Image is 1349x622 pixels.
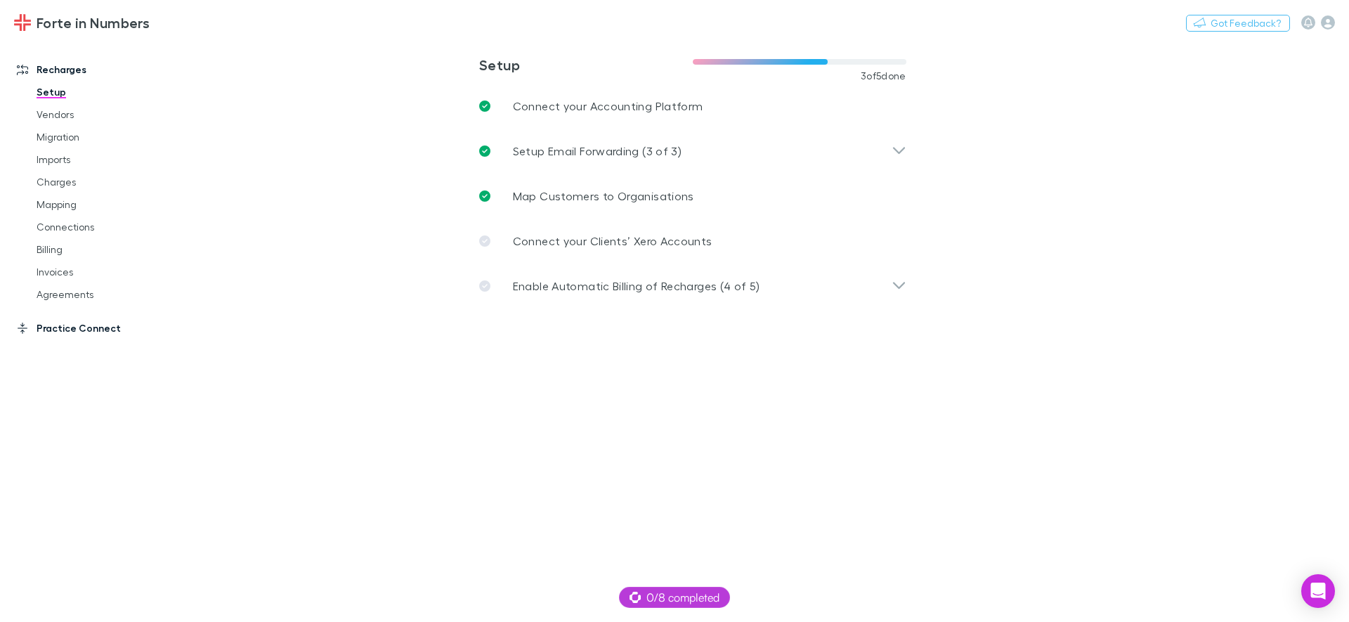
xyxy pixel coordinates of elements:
[513,188,694,205] p: Map Customers to Organisations
[3,317,190,339] a: Practice Connect
[22,148,190,171] a: Imports
[513,233,712,250] p: Connect your Clients’ Xero Accounts
[22,261,190,283] a: Invoices
[22,238,190,261] a: Billing
[468,84,918,129] a: Connect your Accounting Platform
[14,14,31,31] img: Forte in Numbers's Logo
[468,129,918,174] div: Setup Email Forwarding (3 of 3)
[22,283,190,306] a: Agreements
[37,14,150,31] h3: Forte in Numbers
[22,216,190,238] a: Connections
[22,103,190,126] a: Vendors
[513,143,682,160] p: Setup Email Forwarding (3 of 3)
[861,70,906,82] span: 3 of 5 done
[1301,574,1335,608] div: Open Intercom Messenger
[479,56,693,73] h3: Setup
[22,171,190,193] a: Charges
[513,98,703,115] p: Connect your Accounting Platform
[22,81,190,103] a: Setup
[468,264,918,309] div: Enable Automatic Billing of Recharges (4 of 5)
[513,278,760,294] p: Enable Automatic Billing of Recharges (4 of 5)
[6,6,158,39] a: Forte in Numbers
[468,174,918,219] a: Map Customers to Organisations
[3,58,190,81] a: Recharges
[22,193,190,216] a: Mapping
[1186,15,1290,32] button: Got Feedback?
[468,219,918,264] a: Connect your Clients’ Xero Accounts
[22,126,190,148] a: Migration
